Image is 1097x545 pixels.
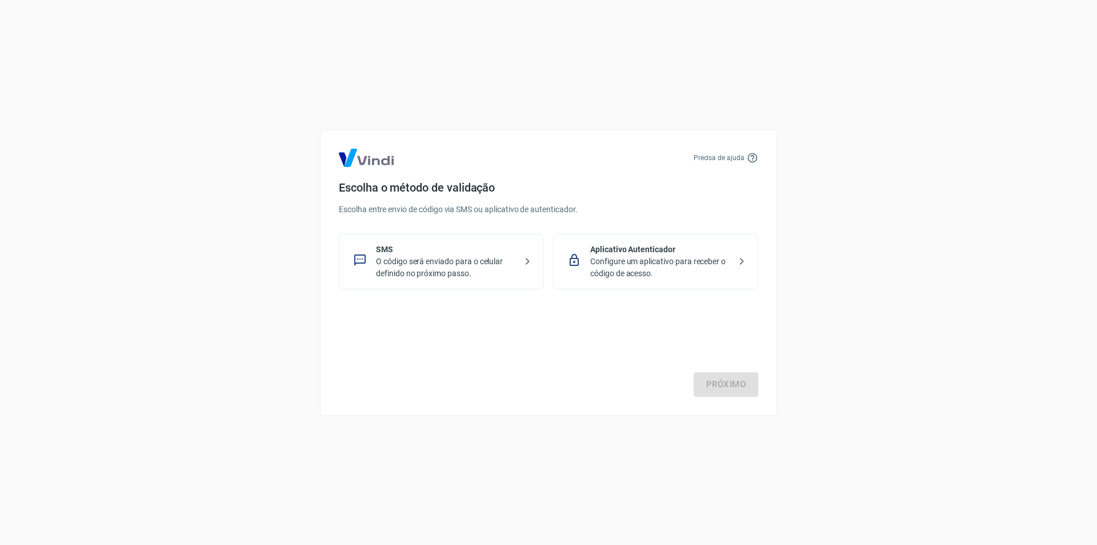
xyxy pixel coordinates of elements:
p: Precisa de ajuda [694,153,744,163]
h4: Escolha o método de validação [339,181,758,194]
p: Escolha entre envio de código via SMS ou aplicativo de autenticador. [339,204,758,216]
p: SMS [376,244,516,256]
p: Aplicativo Autenticador [590,244,730,256]
img: Logo Vind [339,149,394,167]
div: SMSO código será enviado para o celular definido no próximo passo. [339,234,544,289]
p: Configure um aplicativo para receber o código de acesso. [590,256,730,280]
p: O código será enviado para o celular definido no próximo passo. [376,256,516,280]
div: Aplicativo AutenticadorConfigure um aplicativo para receber o código de acesso. [553,234,758,289]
